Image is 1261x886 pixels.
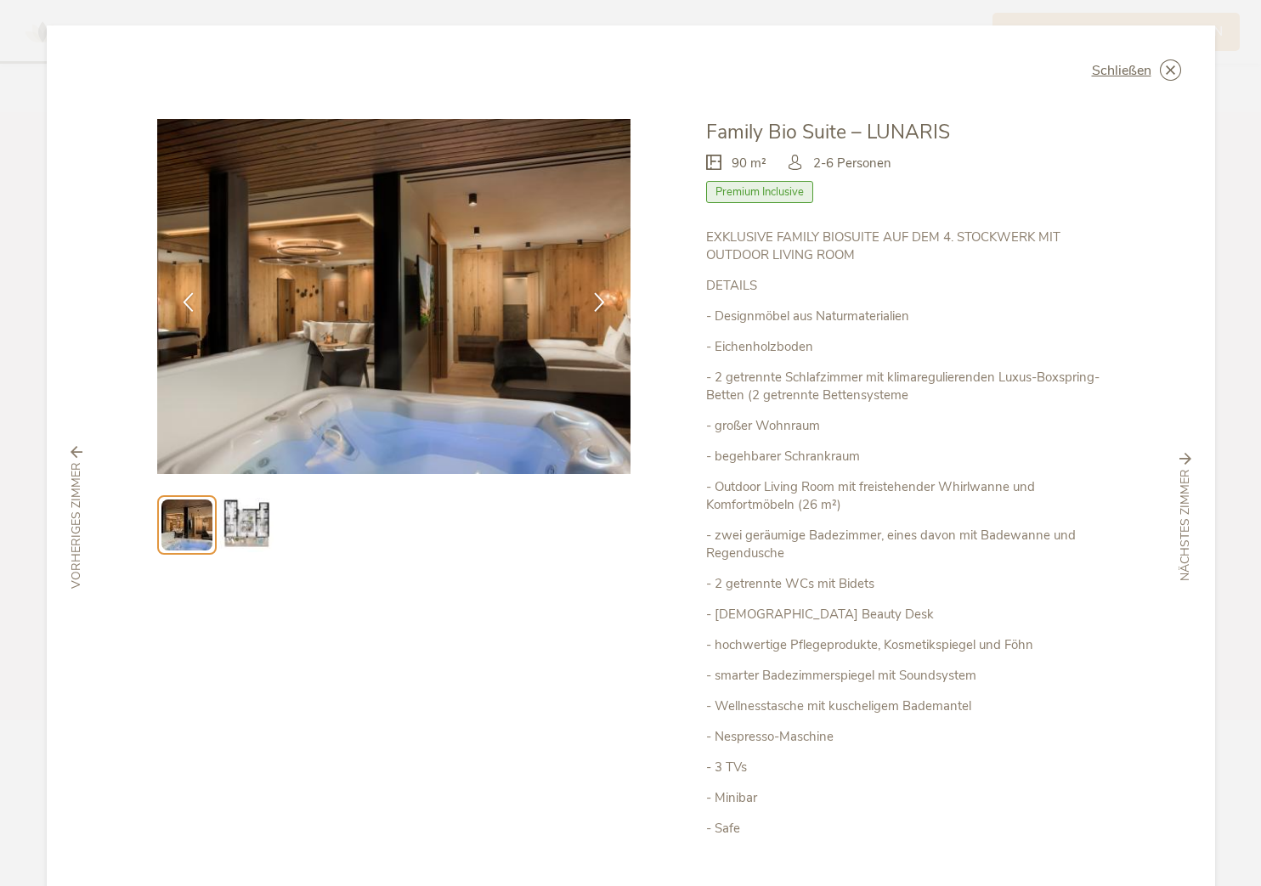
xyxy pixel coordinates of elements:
span: 2-6 Personen [813,155,891,172]
p: - Outdoor Living Room mit freistehender Whirlwanne und Komfortmöbeln (26 m²) [706,478,1104,514]
span: vorheriges Zimmer [68,462,85,589]
p: - begehbarer Schrankraum [706,448,1104,466]
span: Family Bio Suite – LUNARIS [706,119,950,145]
p: - Designmöbel aus Naturmaterialien [706,308,1104,325]
p: DETAILS [706,277,1104,295]
p: - hochwertige Pflegeprodukte, Kosmetikspiegel und Föhn [706,636,1104,654]
span: 90 m² [732,155,766,172]
p: - smarter Badezimmerspiegel mit Soundsystem [706,667,1104,685]
p: - zwei geräumige Badezimmer, eines davon mit Badewanne und Regendusche [706,527,1104,562]
p: - 2 getrennte Schlafzimmer mit klimaregulierenden Luxus-Boxspring-Betten (2 getrennte Bettensysteme [706,369,1104,404]
p: - 2 getrennte WCs mit Bidets [706,575,1104,593]
p: - Wellnesstasche mit kuscheligem Bademantel [706,697,1104,715]
p: EXKLUSIVE FAMILY BIOSUITE AUF DEM 4. STOCKWERK MIT OUTDOOR LIVING ROOM [706,229,1104,264]
img: Preview [161,499,212,550]
span: Premium Inclusive [706,181,813,203]
img: Preview [219,498,274,552]
p: - großer Wohnraum [706,417,1104,435]
span: nächstes Zimmer [1177,469,1194,581]
p: - Eichenholzboden [706,338,1104,356]
p: - [DEMOGRAPHIC_DATA] Beauty Desk [706,606,1104,624]
img: Family Bio Suite – LUNARIS [157,119,631,474]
